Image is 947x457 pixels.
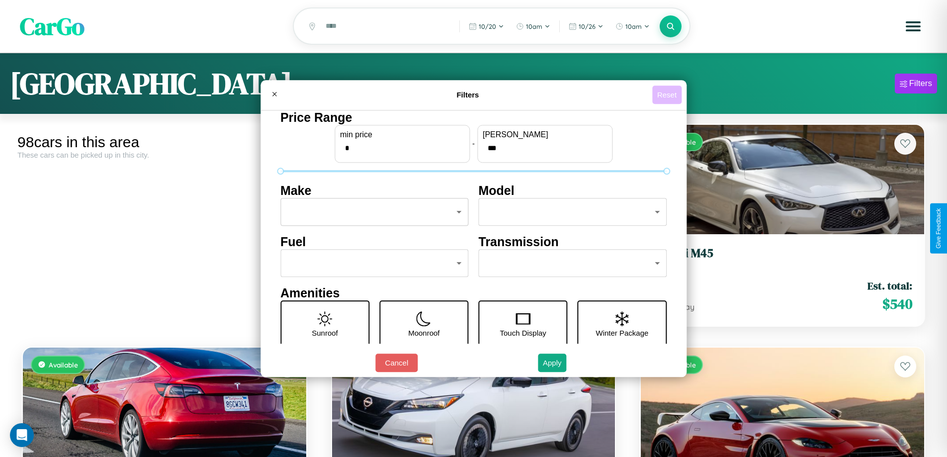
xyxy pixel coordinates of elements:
span: Est. total: [867,278,912,293]
button: Open menu [899,12,927,40]
h4: Make [280,183,469,198]
button: 10/26 [564,18,608,34]
h4: Model [479,183,667,198]
span: Available [49,361,78,369]
h3: Infiniti M45 [653,246,912,261]
p: Sunroof [312,326,338,340]
p: Touch Display [500,326,546,340]
p: Winter Package [596,326,649,340]
span: $ 540 [882,294,912,314]
p: Moonroof [408,326,439,340]
button: Reset [652,86,682,104]
span: 10 / 26 [579,22,596,30]
span: 10 / 20 [479,22,496,30]
button: Filters [895,74,937,93]
h1: [GEOGRAPHIC_DATA] [10,63,292,104]
div: 98 cars in this area [17,134,312,151]
p: - [472,137,475,150]
label: min price [340,130,464,139]
label: [PERSON_NAME] [483,130,607,139]
div: Filters [909,79,932,89]
span: CarGo [20,10,85,43]
span: 10am [625,22,642,30]
h4: Filters [283,91,652,99]
button: Apply [538,354,567,372]
h4: Fuel [280,235,469,249]
button: 10am [610,18,655,34]
a: Infiniti M452023 [653,246,912,271]
div: Give Feedback [935,208,942,249]
button: 10/20 [464,18,509,34]
h4: Transmission [479,235,667,249]
div: Open Intercom Messenger [10,423,34,447]
h4: Amenities [280,286,667,300]
span: 10am [526,22,542,30]
h4: Price Range [280,110,667,125]
div: These cars can be picked up in this city. [17,151,312,159]
button: Cancel [375,354,418,372]
button: 10am [511,18,555,34]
